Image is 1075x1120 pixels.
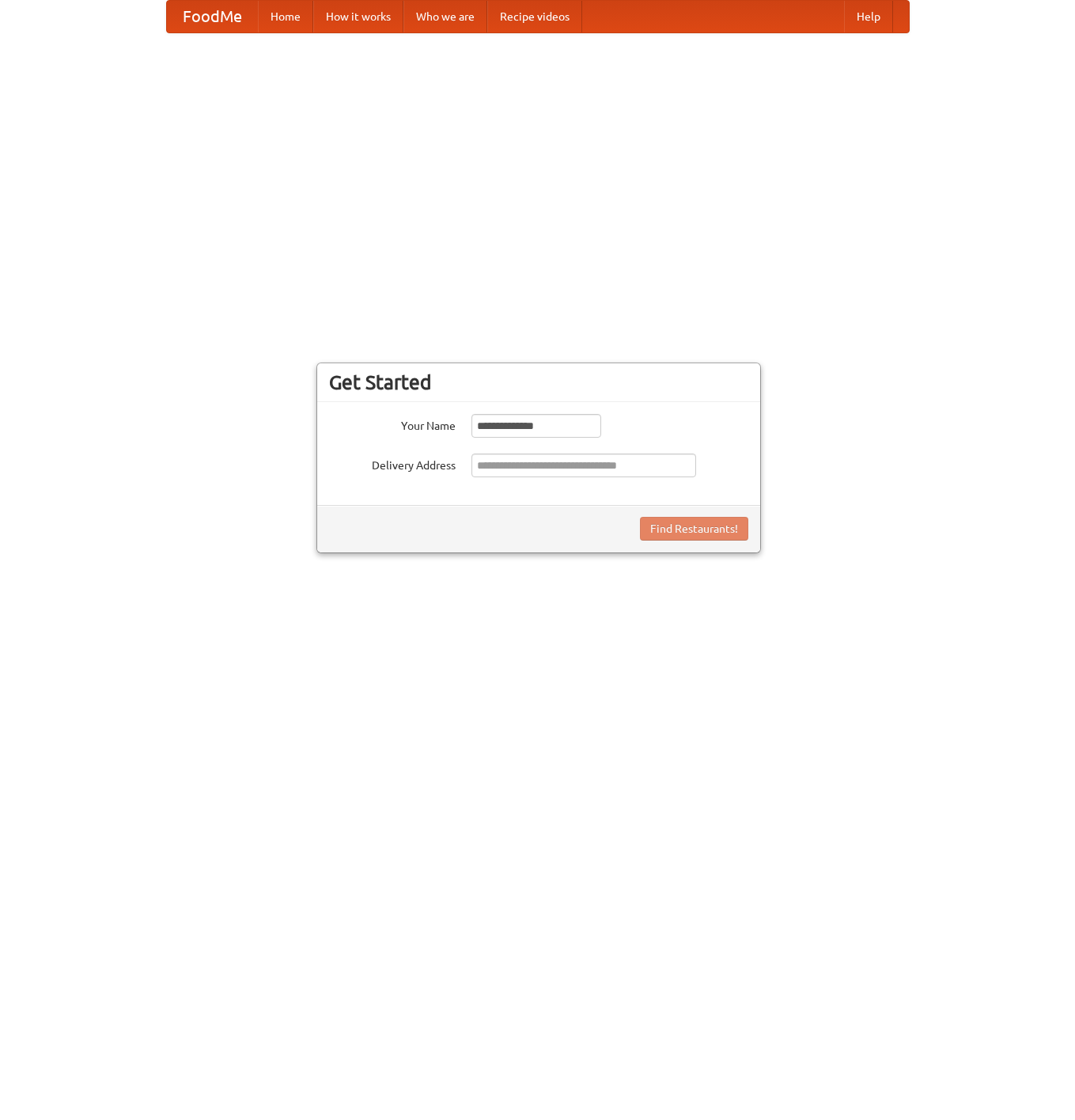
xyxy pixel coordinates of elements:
a: Help [844,1,893,32]
a: Recipe videos [487,1,582,32]
h3: Get Started [329,370,748,394]
button: Find Restaurants! [640,517,748,541]
a: Who we are [403,1,487,32]
a: How it works [313,1,403,32]
label: Your Name [329,414,456,434]
label: Delivery Address [329,454,456,473]
a: Home [258,1,313,32]
a: FoodMe [167,1,258,32]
